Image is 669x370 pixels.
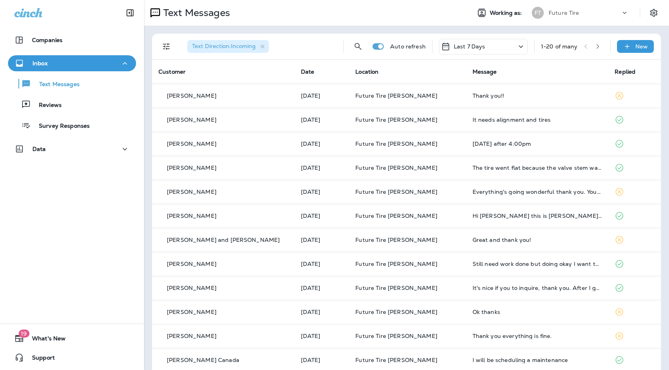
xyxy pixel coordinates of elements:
[167,261,216,267] p: [PERSON_NAME]
[8,96,136,113] button: Reviews
[473,68,497,75] span: Message
[301,117,343,123] p: Sep 24, 2025 09:12 AM
[167,213,216,219] p: [PERSON_NAME]
[119,5,141,21] button: Collapse Sidebar
[350,38,366,54] button: Search Messages
[301,237,343,243] p: Sep 23, 2025 10:33 AM
[167,333,216,339] p: [PERSON_NAME]
[473,357,602,363] div: I will be scheduling a maintenance
[8,75,136,92] button: Text Messages
[355,92,437,99] span: Future Tire [PERSON_NAME]
[473,309,602,315] div: Ok thanks
[8,330,136,346] button: 19What's New
[8,117,136,134] button: Survey Responses
[549,10,579,16] p: Future Tire
[24,354,55,364] span: Support
[355,284,437,292] span: Future Tire [PERSON_NAME]
[473,165,602,171] div: The tire went flat because the valve stem was broken, perhaps during the mounting of the new tire...
[167,165,216,171] p: [PERSON_NAME]
[167,92,216,99] p: [PERSON_NAME]
[355,332,437,340] span: Future Tire [PERSON_NAME]
[301,92,343,99] p: Sep 24, 2025 04:41 PM
[167,141,216,147] p: [PERSON_NAME]
[158,68,186,75] span: Customer
[167,285,216,291] p: [PERSON_NAME]
[301,261,343,267] p: Sep 23, 2025 08:25 AM
[301,309,343,315] p: Sep 22, 2025 08:28 AM
[32,146,46,152] p: Data
[355,68,379,75] span: Location
[355,140,437,147] span: Future Tire [PERSON_NAME]
[635,43,648,50] p: New
[167,117,216,123] p: [PERSON_NAME]
[647,6,661,20] button: Settings
[355,260,437,267] span: Future Tire [PERSON_NAME]
[355,308,437,316] span: Future Tire [PERSON_NAME]
[355,212,437,219] span: Future Tire [PERSON_NAME]
[355,188,437,195] span: Future Tire [PERSON_NAME]
[301,189,343,195] p: Sep 23, 2025 11:49 AM
[355,236,437,243] span: Future Tire [PERSON_NAME]
[355,356,437,364] span: Future Tire [PERSON_NAME]
[355,116,437,123] span: Future Tire [PERSON_NAME]
[192,42,256,50] span: Text Direction : Incoming
[473,261,602,267] div: Still need work done but doing okay I want to do the front brakes in October
[473,285,602,291] div: It's nice if you to inquire, thank you. After I got back to California, I sold the RV, so I don't...
[160,7,230,19] p: Text Messages
[8,32,136,48] button: Companies
[167,309,216,315] p: [PERSON_NAME]
[473,92,602,99] div: Thank you!!
[473,117,602,123] div: It needs alignment and tires
[301,333,343,339] p: Sep 21, 2025 08:42 AM
[490,10,524,16] span: Working as:
[167,357,239,363] p: [PERSON_NAME] Canada
[473,213,602,219] div: Hi Eric this is John I don't know who you are but don't ever send me another text thank you
[167,189,216,195] p: [PERSON_NAME]
[301,68,314,75] span: Date
[301,285,343,291] p: Sep 22, 2025 09:44 AM
[8,141,136,157] button: Data
[355,164,437,171] span: Future Tire [PERSON_NAME]
[32,60,48,66] p: Inbox
[187,40,269,53] div: Text Direction:Incoming
[473,237,602,243] div: Great and thank you!
[32,37,62,43] p: Companies
[615,68,635,75] span: Replied
[301,357,343,363] p: Sep 21, 2025 08:22 AM
[301,141,343,147] p: Sep 23, 2025 02:38 PM
[24,335,66,345] span: What's New
[473,333,602,339] div: Thank you everything is fine.
[532,7,544,19] div: FT
[167,237,280,243] p: [PERSON_NAME] and [PERSON_NAME]
[18,330,29,338] span: 19
[31,102,62,109] p: Reviews
[454,43,485,50] p: Last 7 Days
[8,350,136,366] button: Support
[473,189,602,195] div: Everything's going wonderful thank you. You guys are awesome.
[301,213,343,219] p: Sep 23, 2025 10:44 AM
[541,43,578,50] div: 1 - 20 of many
[31,123,90,130] p: Survey Responses
[301,165,343,171] p: Sep 23, 2025 01:49 PM
[8,55,136,71] button: Inbox
[31,81,80,88] p: Text Messages
[158,38,174,54] button: Filters
[390,43,426,50] p: Auto refresh
[473,141,602,147] div: Friday after 4:00pm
